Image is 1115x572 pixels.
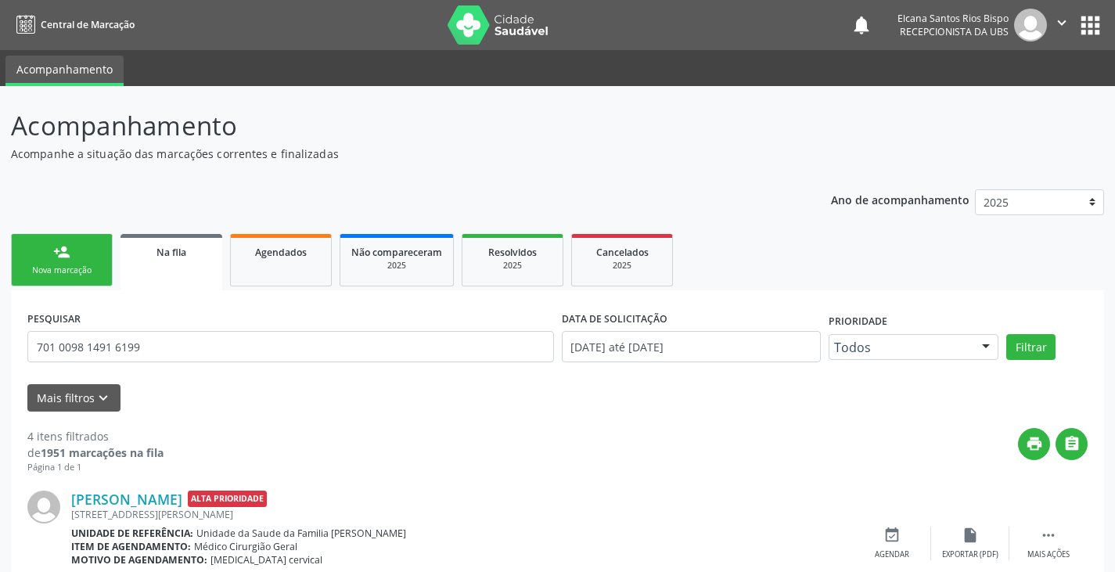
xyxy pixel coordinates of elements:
strong: 1951 marcações na fila [41,445,164,460]
div: 2025 [351,260,442,272]
div: 4 itens filtrados [27,428,164,444]
p: Acompanhe a situação das marcações correntes e finalizadas [11,146,776,162]
button: Mais filtroskeyboard_arrow_down [27,384,120,412]
span: Recepcionista da UBS [900,25,1009,38]
div: 2025 [473,260,552,272]
b: Motivo de agendamento: [71,553,207,567]
i:  [1040,527,1057,544]
span: Na fila [156,246,186,259]
input: Selecione um intervalo [562,331,821,362]
button:  [1056,428,1088,460]
div: Elcana Santos Rios Bispo [897,12,1009,25]
span: Médico Cirurgião Geral [194,540,297,553]
div: Exportar (PDF) [942,549,998,560]
div: person_add [53,243,70,261]
div: Nova marcação [23,264,101,276]
span: Unidade da Saude da Familia [PERSON_NAME] [196,527,406,540]
span: Cancelados [596,246,649,259]
i: event_available [883,527,901,544]
div: de [27,444,164,461]
i: keyboard_arrow_down [95,390,112,407]
p: Ano de acompanhamento [831,189,969,209]
img: img [27,491,60,523]
i:  [1053,14,1070,31]
b: Unidade de referência: [71,527,193,540]
span: Resolvidos [488,246,537,259]
i: print [1026,435,1043,452]
img: img [1014,9,1047,41]
button: print [1018,428,1050,460]
i:  [1063,435,1081,452]
a: Acompanhamento [5,56,124,86]
a: Central de Marcação [11,12,135,38]
span: [MEDICAL_DATA] cervical [210,553,322,567]
label: DATA DE SOLICITAÇÃO [562,307,667,331]
div: Página 1 de 1 [27,461,164,474]
p: Acompanhamento [11,106,776,146]
span: Agendados [255,246,307,259]
b: Item de agendamento: [71,540,191,553]
div: [STREET_ADDRESS][PERSON_NAME] [71,508,853,521]
div: Agendar [875,549,909,560]
button: Filtrar [1006,334,1056,361]
div: 2025 [583,260,661,272]
button: notifications [851,14,872,36]
a: [PERSON_NAME] [71,491,182,508]
div: Mais ações [1027,549,1070,560]
span: Não compareceram [351,246,442,259]
label: PESQUISAR [27,307,81,331]
span: Central de Marcação [41,18,135,31]
button:  [1047,9,1077,41]
span: Todos [834,340,967,355]
button: apps [1077,12,1104,39]
span: Alta Prioridade [188,491,267,507]
label: Prioridade [829,310,887,334]
i: insert_drive_file [962,527,979,544]
input: Nome, CNS [27,331,554,362]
